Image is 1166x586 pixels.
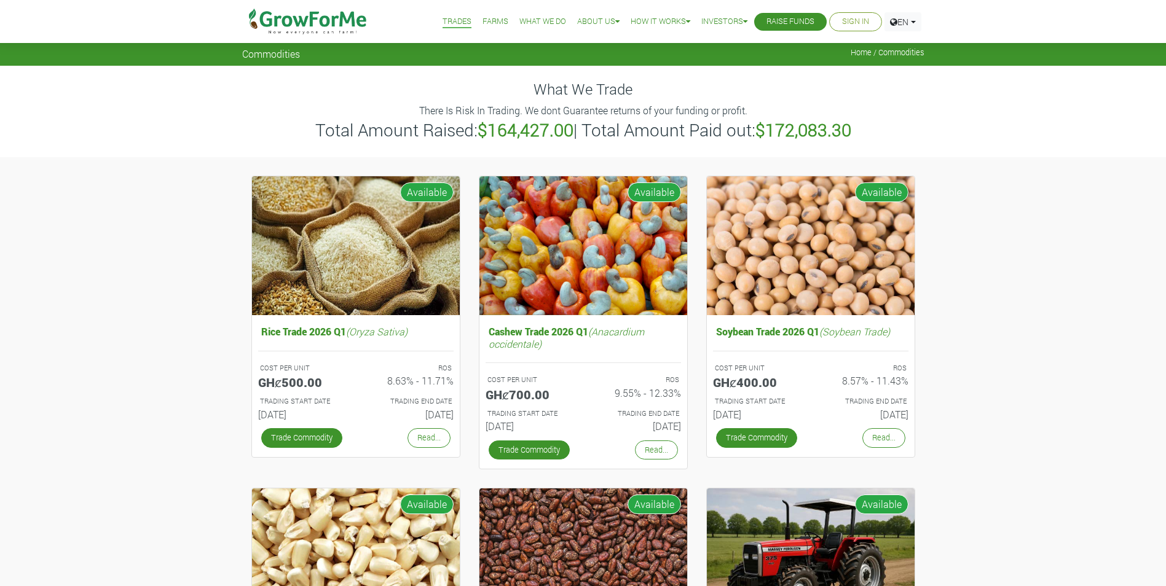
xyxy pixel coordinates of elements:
p: Estimated Trading Start Date [487,408,572,419]
h6: [DATE] [820,408,908,420]
h6: [DATE] [365,408,454,420]
h6: 9.55% - 12.33% [593,387,681,399]
a: Raise Funds [766,15,814,28]
i: (Oryza Sativa) [346,325,408,338]
p: ROS [594,375,679,385]
span: Available [855,182,908,202]
span: Available [400,182,454,202]
img: growforme image [479,176,687,316]
a: Sign In [842,15,869,28]
a: Farms [483,15,508,28]
p: Estimated Trading End Date [367,396,452,407]
a: What We Do [519,15,566,28]
img: growforme image [252,176,460,316]
h4: What We Trade [242,80,924,98]
p: Estimated Trading End Date [594,408,679,419]
h5: GHȼ500.00 [258,375,347,389]
a: About Us [577,15,620,28]
a: Trade Commodity [716,428,797,447]
a: Rice Trade 2026 Q1(Oryza Sativa) COST PER UNIT GHȼ500.00 ROS 8.63% - 11.71% TRADING START DATE [D... [258,322,454,425]
h5: GHȼ700.00 [486,387,574,402]
p: ROS [822,363,907,373]
h5: Soybean Trade 2026 Q1 [713,322,908,340]
a: Investors [701,15,747,28]
h3: Total Amount Raised: | Total Amount Paid out: [244,120,923,141]
a: EN [884,12,921,31]
h5: Rice Trade 2026 Q1 [258,322,454,340]
a: Cashew Trade 2026 Q1(Anacardium occidentale) COST PER UNIT GHȼ700.00 ROS 9.55% - 12.33% TRADING S... [486,322,681,437]
b: $172,083.30 [755,119,851,141]
i: (Soybean Trade) [819,325,890,338]
p: Estimated Trading Start Date [260,396,345,407]
h6: [DATE] [258,408,347,420]
p: Estimated Trading End Date [822,396,907,407]
p: COST PER UNIT [715,363,800,373]
h6: [DATE] [486,420,574,432]
a: Soybean Trade 2026 Q1(Soybean Trade) COST PER UNIT GHȼ400.00 ROS 8.57% - 11.43% TRADING START DAT... [713,322,908,425]
p: COST PER UNIT [260,363,345,373]
h5: Cashew Trade 2026 Q1 [486,322,681,352]
img: growforme image [707,176,915,316]
a: Read... [408,428,451,447]
i: (Anacardium occidentale) [489,325,644,350]
p: Estimated Trading Start Date [715,396,800,407]
p: ROS [367,363,452,373]
span: Available [628,182,681,202]
h6: [DATE] [713,408,802,420]
b: $164,427.00 [478,119,573,141]
span: Available [400,494,454,514]
span: Available [628,494,681,514]
span: Commodities [242,48,300,60]
h6: 8.63% - 11.71% [365,375,454,386]
a: How it Works [631,15,690,28]
p: COST PER UNIT [487,375,572,385]
span: Available [855,494,908,514]
a: Trade Commodity [261,428,342,447]
a: Trade Commodity [489,440,570,459]
h5: GHȼ400.00 [713,375,802,389]
a: Read... [862,428,905,447]
a: Read... [635,440,678,459]
h6: [DATE] [593,420,681,432]
a: Trades [443,15,471,28]
h6: 8.57% - 11.43% [820,375,908,386]
span: Home / Commodities [851,48,924,57]
p: There Is Risk In Trading. We dont Guarantee returns of your funding or profit. [244,103,923,118]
